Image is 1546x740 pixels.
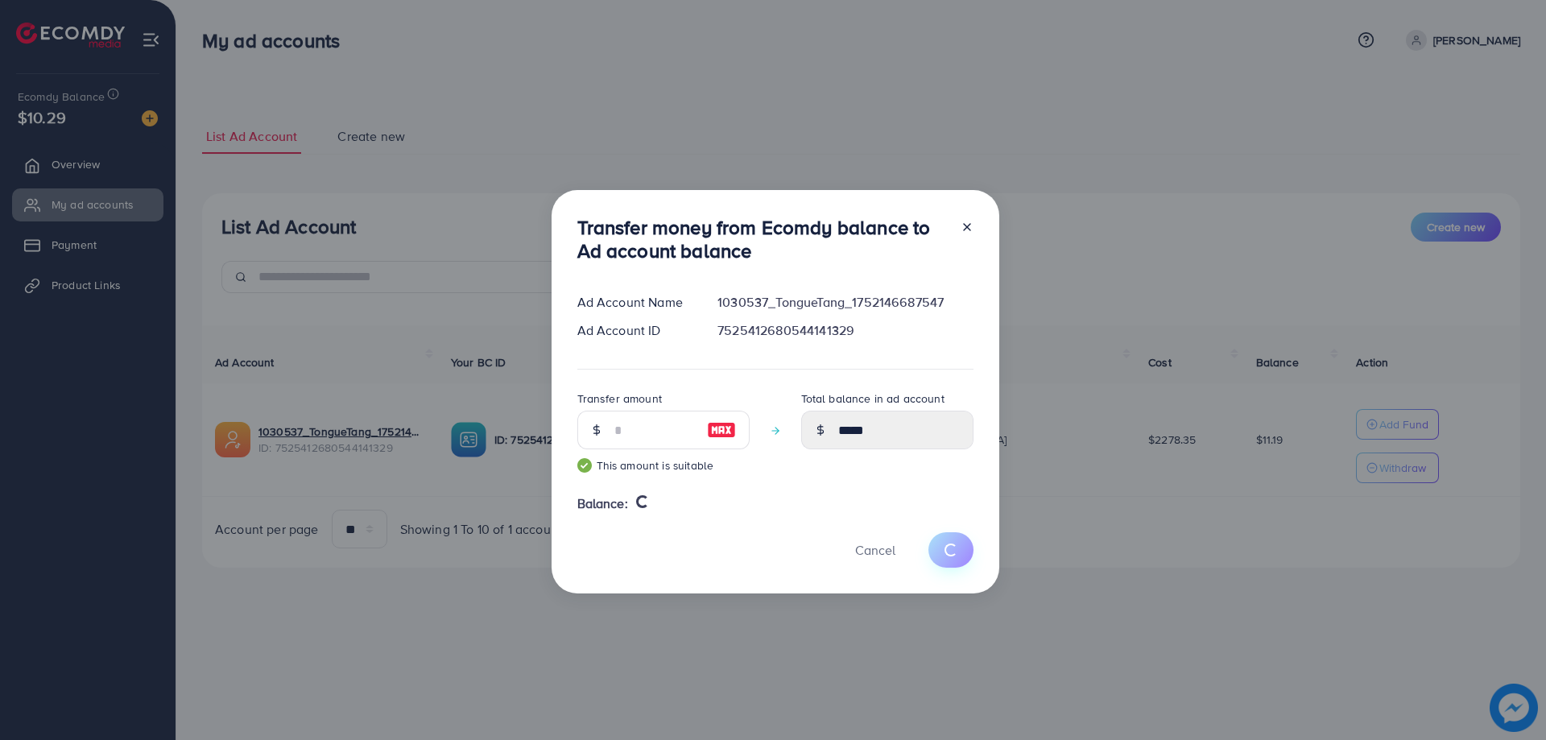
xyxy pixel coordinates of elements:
span: Balance: [577,494,628,513]
img: image [707,420,736,440]
div: Ad Account Name [564,293,705,312]
div: 7525412680544141329 [705,321,986,340]
button: Cancel [835,532,916,567]
img: guide [577,458,592,473]
small: This amount is suitable [577,457,750,473]
label: Total balance in ad account [801,391,945,407]
div: Ad Account ID [564,321,705,340]
div: 1030537_TongueTang_1752146687547 [705,293,986,312]
label: Transfer amount [577,391,662,407]
h3: Transfer money from Ecomdy balance to Ad account balance [577,216,948,263]
span: Cancel [855,541,895,559]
